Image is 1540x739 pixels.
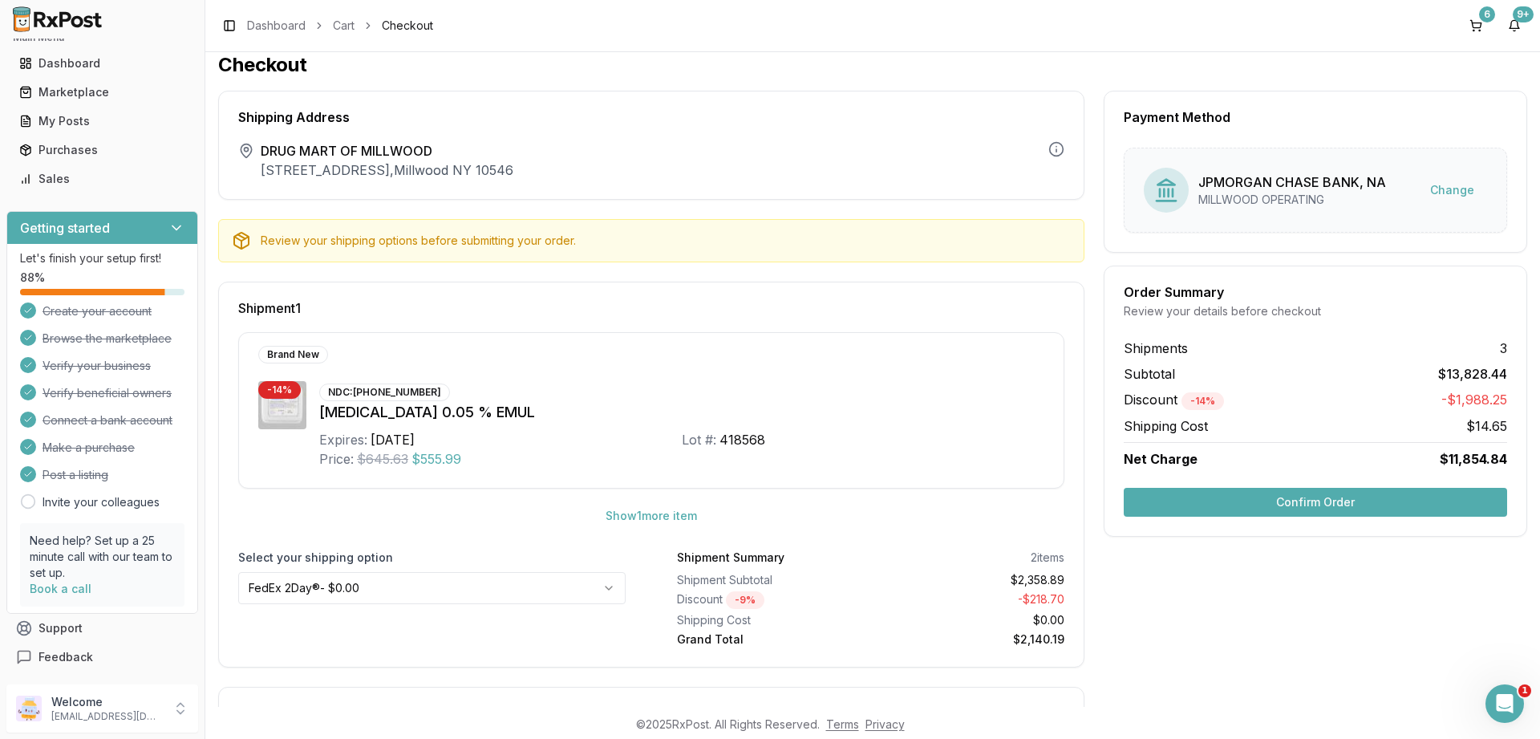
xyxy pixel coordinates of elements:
div: - 14 % [258,381,301,399]
div: 6 [1479,6,1495,22]
button: 9+ [1501,13,1527,39]
p: Need help? Set up a 25 minute call with our team to set up. [30,533,175,581]
span: DRUG MART OF MILLWOOD [261,141,513,160]
span: -$1,988.25 [1441,390,1507,410]
div: [DATE] [371,430,415,449]
div: Review your details before checkout [1124,303,1507,319]
button: 6 [1463,13,1489,39]
div: Grand Total [677,631,865,648]
div: My Posts [19,113,185,129]
div: - 9 % [726,591,764,609]
button: Confirm Order [1124,488,1507,517]
div: Payment Method [1124,111,1507,124]
button: Show1more item [593,501,710,530]
p: Let's finish your setup first! [20,250,184,266]
span: Shipments [1124,339,1188,358]
span: $645.63 [357,449,408,469]
a: Privacy [865,717,905,731]
div: Price: [319,449,354,469]
div: Shipment Summary [677,550,784,566]
span: Subtotal [1124,364,1175,384]
button: My Posts [6,108,198,134]
a: Book a call [30,582,91,595]
div: - $218.70 [877,591,1065,609]
div: NDC: [PHONE_NUMBER] [319,384,450,401]
span: 3 [1500,339,1507,358]
div: Discount [677,591,865,609]
p: [EMAIL_ADDRESS][DOMAIN_NAME] [51,710,163,723]
span: Connect a bank account [43,412,172,428]
div: Dashboard [19,55,185,71]
a: Sales [13,164,192,193]
div: $2,140.19 [877,631,1065,648]
span: $14.65 [1466,416,1507,436]
div: Order Summary [1124,286,1507,298]
span: Verify beneficial owners [43,385,172,401]
div: Shipment Subtotal [677,572,865,588]
button: Dashboard [6,51,198,76]
img: User avatar [16,696,42,721]
a: Terms [826,717,859,731]
div: [MEDICAL_DATA] 0.05 % EMUL [319,401,1044,424]
div: 418568 [719,430,765,449]
div: Shipping Cost [677,612,865,628]
span: Verify your business [43,358,151,374]
img: RxPost Logo [6,6,109,32]
button: Feedback [6,643,198,672]
img: Restasis 0.05 % EMUL [258,381,306,429]
span: Browse the marketplace [43,331,172,347]
p: Welcome [51,694,163,710]
button: Sales [6,166,198,192]
a: Marketplace [13,78,192,107]
div: Expires: [319,430,367,449]
a: Purchases [13,136,192,164]
button: Change [1417,176,1487,205]
span: $555.99 [411,449,461,469]
a: My Posts [13,107,192,136]
div: Brand New [258,346,328,363]
div: JPMORGAN CHASE BANK, NA [1198,173,1386,192]
div: MILLWOOD OPERATING [1198,192,1386,208]
a: Dashboard [13,49,192,78]
span: Create your account [43,303,152,319]
div: Shipping Address [238,111,1064,124]
span: Checkout [382,18,433,34]
span: Feedback [38,649,93,665]
div: 2 items [1031,550,1064,566]
div: $2,358.89 [877,572,1065,588]
a: Cart [333,18,355,34]
span: 88 % [20,270,45,286]
span: 1 [1518,684,1531,697]
div: Marketplace [19,84,185,100]
div: Sales [19,171,185,187]
button: Marketplace [6,79,198,105]
span: Net Charge [1124,451,1198,467]
span: Discount [1124,392,1224,408]
h3: Getting started [20,218,110,238]
div: Review your shipping options before submitting your order. [261,233,1071,249]
div: 9+ [1513,6,1534,22]
a: Invite your colleagues [43,494,160,510]
span: Post a listing [43,467,108,483]
button: Support [6,614,198,643]
span: Make a purchase [43,440,135,456]
div: Purchases [19,142,185,158]
a: Dashboard [247,18,306,34]
div: $0.00 [877,612,1065,628]
span: Shipping Cost [1124,416,1208,436]
p: [STREET_ADDRESS] , Millwood NY 10546 [261,160,513,180]
span: Shipment 1 [238,302,301,315]
nav: breadcrumb [247,18,433,34]
span: $13,828.44 [1438,364,1507,384]
label: Select your shipping option [238,550,626,566]
h1: Checkout [218,52,1527,78]
div: Lot #: [682,430,716,449]
div: - 14 % [1181,392,1224,410]
span: $11,854.84 [1440,449,1507,469]
iframe: Intercom live chat [1485,684,1524,723]
button: Purchases [6,137,198,163]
